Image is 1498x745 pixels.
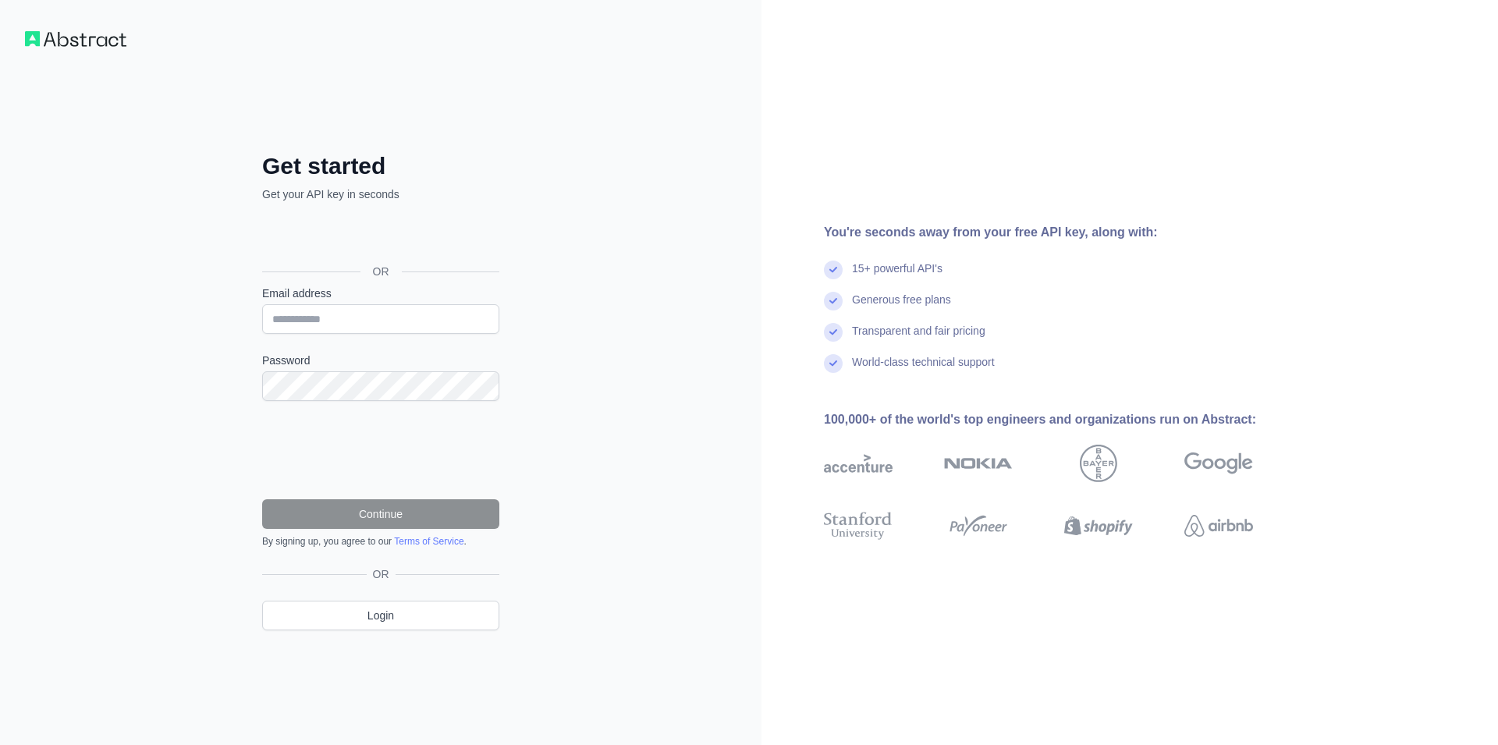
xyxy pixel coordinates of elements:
[1184,445,1253,482] img: google
[262,286,499,301] label: Email address
[824,261,843,279] img: check mark
[824,323,843,342] img: check mark
[824,292,843,310] img: check mark
[262,152,499,180] h2: Get started
[254,219,504,254] iframe: Kitufe cha 'Ingia ukitumia akaunti ya Google'
[262,420,499,481] iframe: reCAPTCHA
[852,354,995,385] div: World-class technical support
[852,292,951,323] div: Generous free plans
[824,354,843,373] img: check mark
[852,323,985,354] div: Transparent and fair pricing
[262,353,499,368] label: Password
[262,219,496,254] div: Ingia ukitumia akaunti ya Google. Hufunguka katika kichupo kipya
[360,264,402,279] span: OR
[824,445,893,482] img: accenture
[262,499,499,529] button: Continue
[1080,445,1117,482] img: bayer
[1064,509,1133,543] img: shopify
[25,31,126,47] img: Workflow
[367,566,396,582] span: OR
[824,223,1303,242] div: You're seconds away from your free API key, along with:
[1184,509,1253,543] img: airbnb
[262,601,499,630] a: Login
[944,445,1013,482] img: nokia
[262,186,499,202] p: Get your API key in seconds
[852,261,942,292] div: 15+ powerful API's
[824,509,893,543] img: stanford university
[394,536,463,547] a: Terms of Service
[944,509,1013,543] img: payoneer
[262,535,499,548] div: By signing up, you agree to our .
[824,410,1303,429] div: 100,000+ of the world's top engineers and organizations run on Abstract:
